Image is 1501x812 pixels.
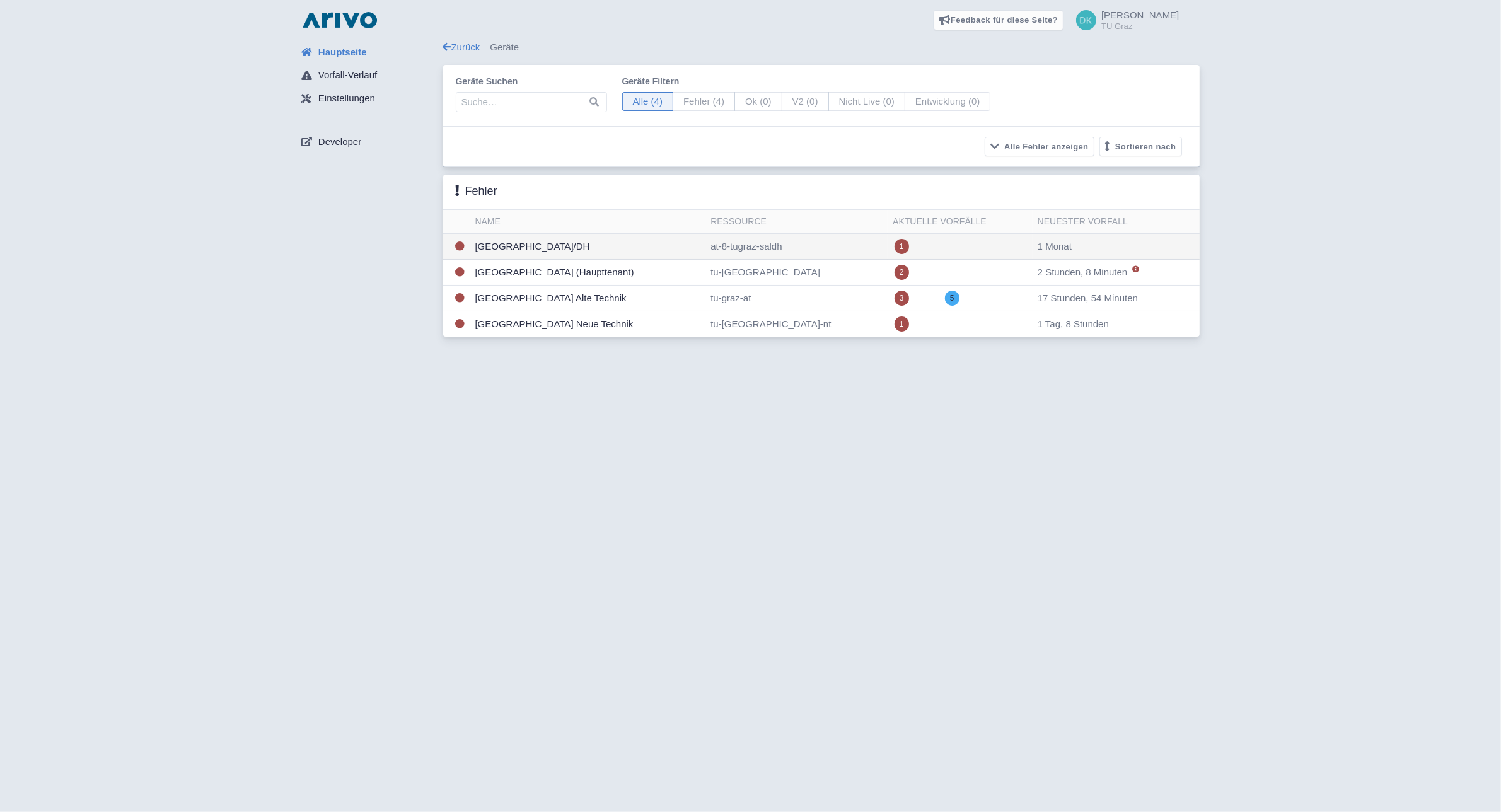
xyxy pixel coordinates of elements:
[292,87,443,111] a: Einstellungen
[895,239,909,254] span: 1
[1038,293,1138,303] span: 17 Stunden, 54 Minuten
[705,260,888,286] td: tu-[GEOGRAPHIC_DATA]
[1101,9,1179,20] span: [PERSON_NAME]
[705,311,888,337] td: tu-[GEOGRAPHIC_DATA]-nt
[456,75,607,88] label: Geräte suchen
[622,92,674,112] span: Alle (4)
[292,64,443,88] a: Vorfall-Verlauf
[888,210,1033,234] th: Aktuelle Vorfälle
[456,92,607,112] input: Suche…
[470,286,706,311] td: [GEOGRAPHIC_DATA] Alte Technik
[318,91,375,106] span: Einstellungen
[1099,137,1182,156] button: Sortieren nach
[470,234,706,260] td: [GEOGRAPHIC_DATA]/DH
[470,210,706,234] th: Name
[292,130,443,154] a: Developer
[1038,241,1072,252] span: 1 Monat
[1038,318,1109,329] span: 1 Tag, 8 Stunden
[1038,267,1128,277] span: 2 Stunden, 8 Minuten
[1033,210,1200,234] th: Neuester Vorfall
[1069,10,1179,30] a: [PERSON_NAME] TU Graz
[782,92,829,112] span: V2 (0)
[622,75,991,88] label: Geräte filtern
[828,92,905,112] span: Nicht Live (0)
[318,45,367,60] span: Hauptseite
[443,42,480,52] a: Zurück
[470,311,706,337] td: [GEOGRAPHIC_DATA] Neue Technik
[945,291,959,306] span: 5
[1101,22,1179,30] small: TU Graz
[673,92,735,112] span: Fehler (4)
[299,10,380,30] img: logo
[292,40,443,64] a: Hauptseite
[985,137,1094,156] button: Alle Fehler anzeigen
[705,286,888,311] td: tu-graz-at
[895,265,909,280] span: 2
[443,40,1200,55] div: Geräte
[895,291,909,306] span: 3
[905,92,991,112] span: Entwicklung (0)
[318,68,377,83] span: Vorfall-Verlauf
[318,135,361,149] span: Developer
[895,316,909,332] span: 1
[705,234,888,260] td: at-8-tugraz-saldh
[470,260,706,286] td: [GEOGRAPHIC_DATA] (Haupttenant)
[456,185,497,199] h3: Fehler
[734,92,782,112] span: Ok (0)
[934,10,1064,30] a: Feedback für diese Seite?
[705,210,888,234] th: Ressource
